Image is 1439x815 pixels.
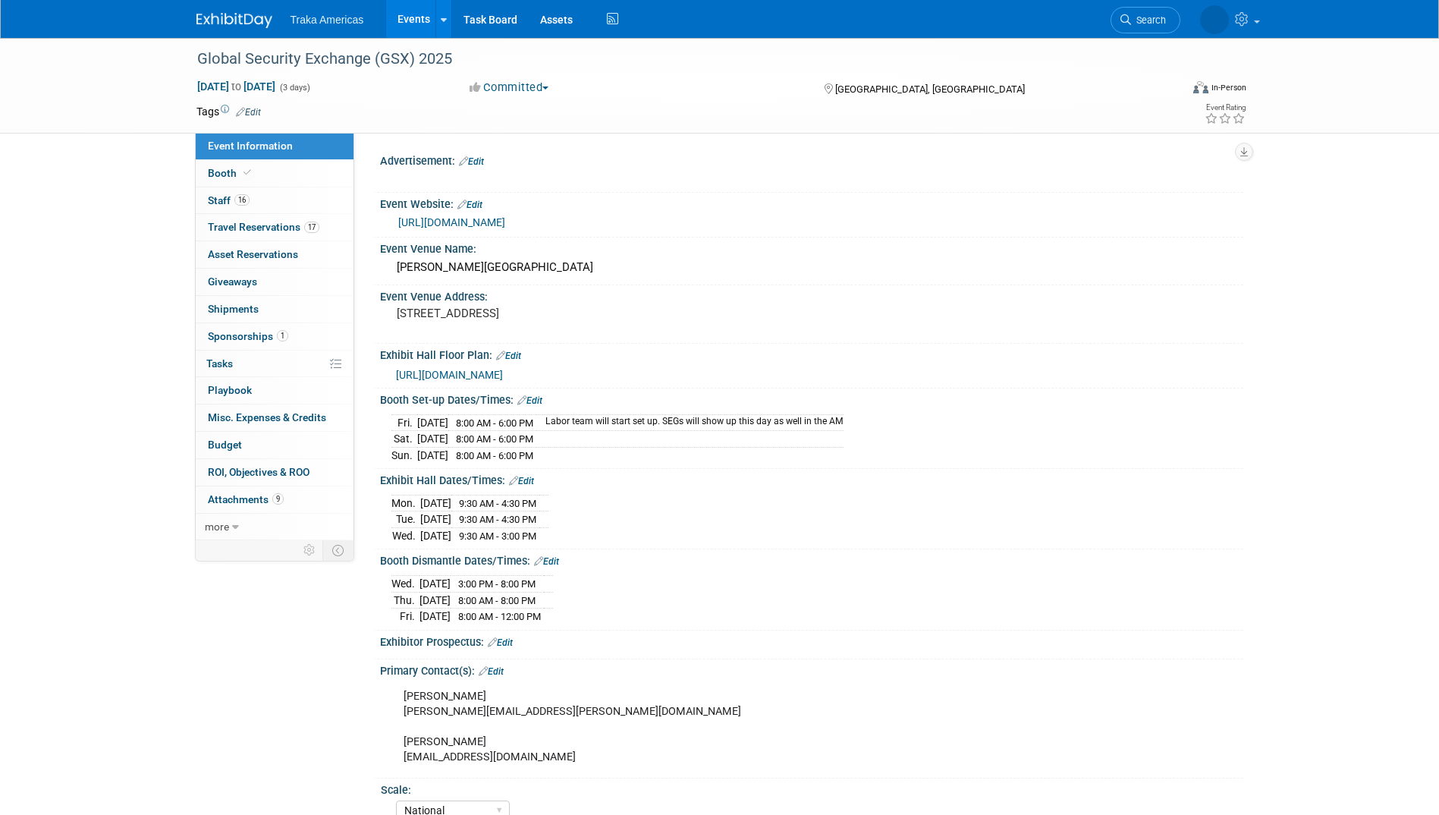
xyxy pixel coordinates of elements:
div: Scale: [381,779,1236,798]
a: Edit [236,107,261,118]
span: Travel Reservations [208,221,319,233]
a: Misc. Expenses & Credits [196,404,353,431]
a: more [196,514,353,540]
div: Booth Dismantle Dates/Times: [380,549,1243,569]
a: Booth [196,160,353,187]
td: Personalize Event Tab Strip [297,540,323,560]
div: [PERSON_NAME] [PERSON_NAME][EMAIL_ADDRESS][PERSON_NAME][DOMAIN_NAME] [PERSON_NAME] [EMAIL_ADDRESS... [393,681,1076,773]
div: Primary Contact(s): [380,659,1243,679]
td: [DATE] [417,414,448,431]
td: [DATE] [419,575,451,592]
div: Advertisement: [380,149,1243,169]
div: Exhibit Hall Floor Plan: [380,344,1243,363]
a: Tasks [196,351,353,377]
a: Shipments [196,296,353,323]
div: [PERSON_NAME][GEOGRAPHIC_DATA] [391,256,1232,279]
a: Budget [196,432,353,458]
td: Sun. [391,447,417,463]
div: Event Website: [380,193,1243,212]
div: Exhibit Hall Dates/Times: [380,469,1243,489]
span: Booth [208,167,254,179]
td: [DATE] [420,527,451,543]
span: to [229,80,243,93]
a: Staff16 [196,187,353,214]
a: Edit [459,156,484,167]
td: [DATE] [420,495,451,511]
a: Edit [496,351,521,361]
a: Asset Reservations [196,241,353,268]
div: Event Format [1091,79,1247,102]
td: Fri. [391,414,417,431]
span: 9:30 AM - 4:30 PM [459,498,536,509]
span: Shipments [208,303,259,315]
span: (3 days) [278,83,310,93]
span: 16 [234,194,250,206]
span: 8:00 AM - 8:00 PM [458,595,536,606]
div: Booth Set-up Dates/Times: [380,389,1243,408]
span: Misc. Expenses & Credits [208,411,326,423]
a: Search [1111,7,1180,33]
span: 8:00 AM - 6:00 PM [456,450,533,461]
td: Thu. [391,592,419,609]
span: Search [1131,14,1166,26]
div: Event Rating [1205,104,1246,112]
img: Format-Inperson.png [1193,81,1208,93]
span: ROI, Objectives & ROO [208,466,309,478]
button: Committed [464,80,555,96]
a: Edit [488,637,513,648]
span: Budget [208,439,242,451]
td: [DATE] [417,447,448,463]
td: Wed. [391,575,419,592]
span: 3:00 PM - 8:00 PM [458,578,536,590]
span: 17 [304,222,319,233]
img: Danny Garrido [1200,5,1229,34]
a: Event Information [196,133,353,159]
span: Tasks [206,357,233,370]
img: ExhibitDay [196,13,272,28]
a: Sponsorships1 [196,323,353,350]
span: 9:30 AM - 3:00 PM [459,530,536,542]
a: Edit [457,200,482,210]
a: ROI, Objectives & ROO [196,459,353,486]
pre: [STREET_ADDRESS] [397,307,723,320]
span: 1 [277,330,288,341]
a: Attachments9 [196,486,353,513]
span: Sponsorships [208,330,288,342]
a: Edit [534,556,559,567]
td: Tue. [391,511,420,528]
span: 8:00 AM - 12:00 PM [458,611,541,622]
span: more [205,521,229,533]
span: [DATE] [DATE] [196,80,276,93]
a: [URL][DOMAIN_NAME] [396,369,503,381]
td: Mon. [391,495,420,511]
td: Tags [196,104,261,119]
span: Giveaways [208,275,257,288]
span: 8:00 AM - 6:00 PM [456,433,533,445]
div: Event Venue Address: [380,285,1243,304]
span: 8:00 AM - 6:00 PM [456,417,533,429]
a: Travel Reservations17 [196,214,353,241]
span: Asset Reservations [208,248,298,260]
span: Staff [208,194,250,206]
a: Edit [517,395,542,406]
div: Global Security Exchange (GSX) 2025 [192,46,1158,73]
div: In-Person [1211,82,1246,93]
i: Booth reservation complete [243,168,251,177]
td: Sat. [391,431,417,448]
td: [DATE] [417,431,448,448]
td: [DATE] [420,511,451,528]
td: Labor team will start set up. SEGs will show up this day as well in the AM [536,414,844,431]
span: 9:30 AM - 4:30 PM [459,514,536,525]
span: Event Information [208,140,293,152]
span: Attachments [208,493,284,505]
a: Edit [479,666,504,677]
td: [DATE] [419,592,451,609]
span: Playbook [208,384,252,396]
div: Exhibitor Prospectus: [380,631,1243,650]
span: [GEOGRAPHIC_DATA], [GEOGRAPHIC_DATA] [835,83,1025,95]
span: 9 [272,493,284,505]
a: Edit [509,476,534,486]
td: [DATE] [419,609,451,625]
span: Traka Americas [291,14,364,26]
